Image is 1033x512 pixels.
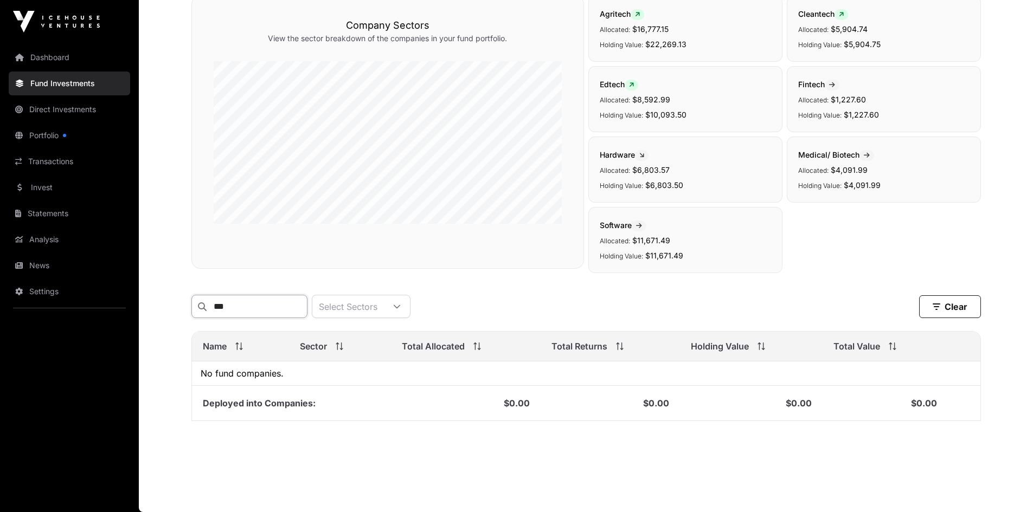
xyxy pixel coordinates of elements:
[798,150,874,159] span: Medical/ Biotech
[600,96,630,104] span: Allocated:
[798,9,848,18] span: Cleantech
[645,251,683,260] span: $11,671.49
[9,124,130,147] a: Portfolio
[9,46,130,69] a: Dashboard
[632,236,670,245] span: $11,671.49
[844,110,879,119] span: $1,227.60
[600,9,644,18] span: Agritech
[600,182,643,190] span: Holding Value:
[600,80,638,89] span: Edtech
[391,386,541,421] td: $0.00
[632,95,670,104] span: $8,592.99
[9,228,130,251] a: Analysis
[600,252,643,260] span: Holding Value:
[645,110,686,119] span: $10,093.50
[13,11,100,33] img: Icehouse Ventures Logo
[300,340,327,353] span: Sector
[632,24,669,34] span: $16,777.15
[9,280,130,303] a: Settings
[9,98,130,121] a: Direct Investments
[600,221,646,230] span: Software
[600,111,643,119] span: Holding Value:
[600,150,649,159] span: Hardware
[9,202,130,225] a: Statements
[645,40,686,49] span: $22,269.13
[632,165,670,174] span: $6,803.57
[844,40,881,49] span: $5,904.75
[831,24,868,34] span: $5,904.74
[9,176,130,199] a: Invest
[798,111,842,119] span: Holding Value:
[798,96,829,104] span: Allocated:
[798,80,839,89] span: Fintech
[798,41,842,49] span: Holding Value:
[691,340,749,353] span: Holding Value
[551,340,607,353] span: Total Returns
[798,25,829,34] span: Allocated:
[600,25,630,34] span: Allocated:
[203,340,227,353] span: Name
[9,254,130,277] a: News
[831,95,866,104] span: $1,227.60
[680,386,823,421] td: $0.00
[831,165,868,174] span: $4,091.99
[833,340,880,353] span: Total Value
[979,460,1033,512] iframe: Chat Widget
[600,41,643,49] span: Holding Value:
[214,33,562,44] p: View the sector breakdown of the companies in your fund portfolio.
[844,180,881,190] span: $4,091.99
[9,72,130,95] a: Fund Investments
[919,295,981,318] button: Clear
[402,340,465,353] span: Total Allocated
[798,182,842,190] span: Holding Value:
[600,237,630,245] span: Allocated:
[192,361,980,386] td: No fund companies.
[541,386,680,421] td: $0.00
[600,166,630,174] span: Allocated:
[312,295,384,317] div: Select Sectors
[798,166,829,174] span: Allocated:
[645,180,683,190] span: $6,803.50
[823,386,948,421] td: $0.00
[9,150,130,173] a: Transactions
[192,386,392,421] td: Deployed into Companies:
[214,18,562,33] h3: Company Sectors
